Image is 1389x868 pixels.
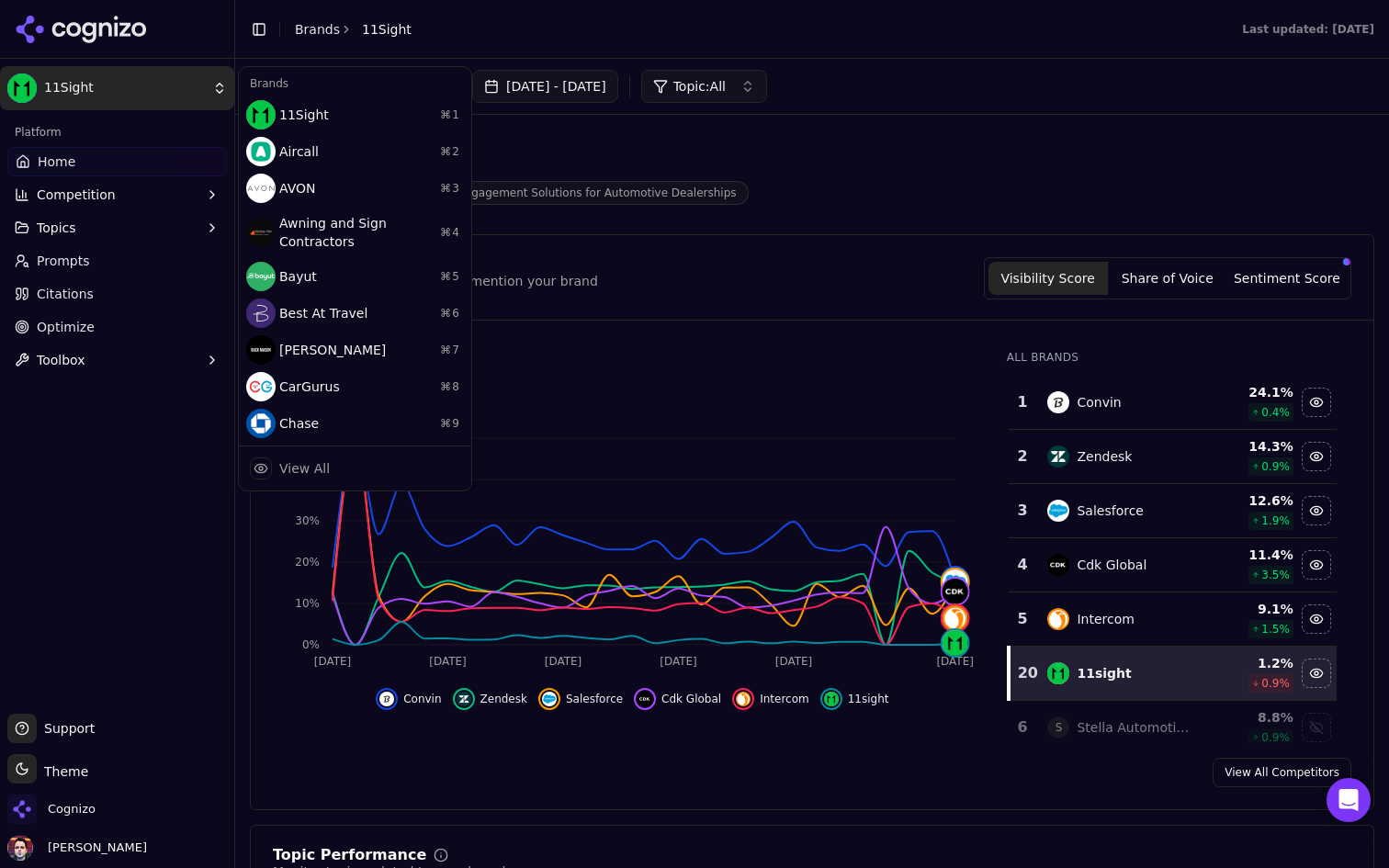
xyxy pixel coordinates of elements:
img: Best At Travel [246,299,276,328]
span: ⌘ 9 [440,416,460,431]
span: ⌘ 8 [440,379,460,394]
img: Chase [246,409,276,438]
img: Aircall [246,137,276,166]
div: 11Sight [243,96,468,133]
span: ⌘ 2 [440,144,460,159]
div: View All [279,459,330,478]
img: AVON [246,174,276,203]
div: AVON [243,170,468,207]
div: [PERSON_NAME] [243,332,468,368]
span: ⌘ 1 [440,107,460,122]
span: ⌘ 7 [440,343,460,357]
div: Brands [243,71,468,96]
span: ⌘ 3 [440,181,460,196]
span: ⌘ 5 [440,269,460,284]
div: Bayut [243,258,468,295]
div: CarGurus [243,368,468,405]
img: Bayut [246,262,276,291]
span: ⌘ 4 [440,225,460,240]
div: Current brand: 11Sight [238,66,472,491]
div: Awning and Sign Contractors [243,207,468,258]
div: Best At Travel [243,295,468,332]
img: CarGurus [246,372,276,401]
img: Awning and Sign Contractors [246,218,276,247]
span: ⌘ 6 [440,306,460,321]
div: Chase [243,405,468,442]
img: 11Sight [246,100,276,130]
img: Buck Mason [246,335,276,365]
div: Aircall [243,133,468,170]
